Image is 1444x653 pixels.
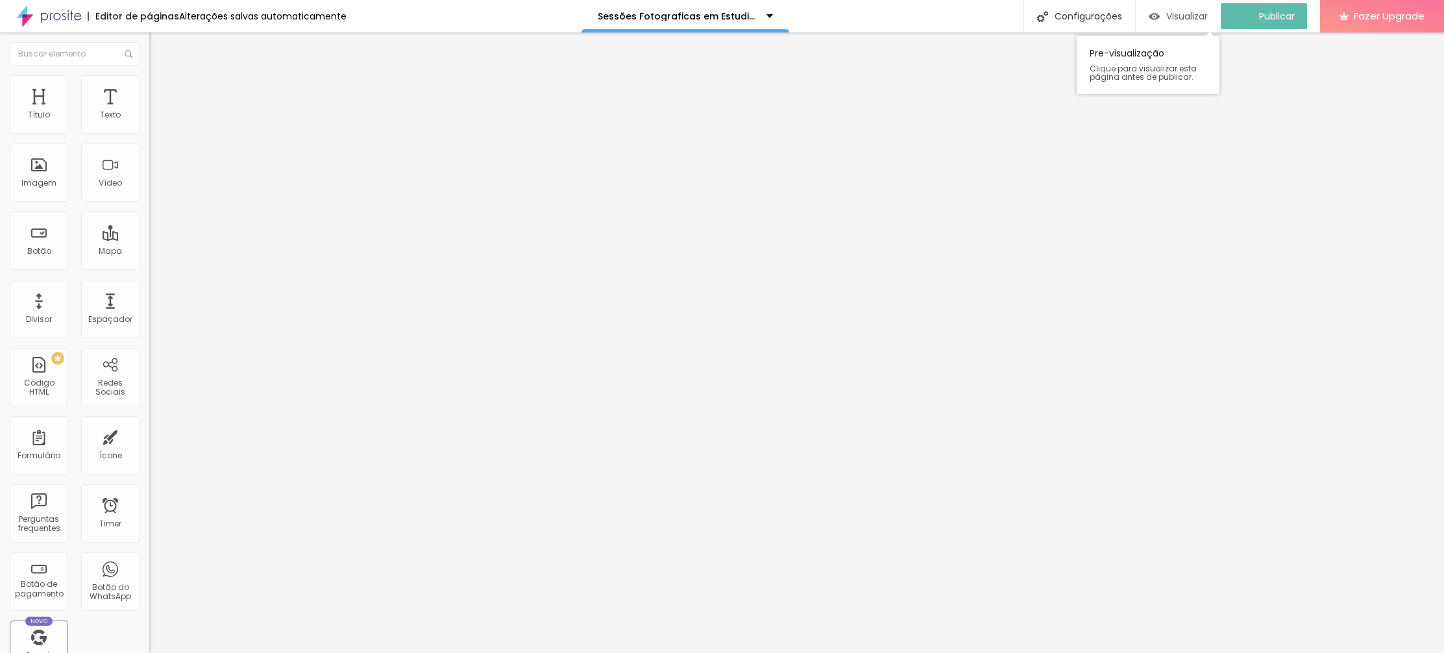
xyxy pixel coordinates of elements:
[1166,11,1208,21] span: Visualizar
[25,617,53,626] div: Novo
[100,110,121,119] div: Texto
[88,315,132,324] div: Espaçador
[13,580,64,598] div: Botão de pagamento
[1149,11,1160,22] img: view-1.svg
[99,247,122,256] div: Mapa
[88,12,179,21] div: Editor de páginas
[1136,3,1221,29] button: Visualizar
[27,247,51,256] div: Botão
[598,12,757,21] p: Sessões Fotograficas em Estudio Cores
[125,50,132,58] img: Icone
[179,12,347,21] div: Alterações salvas automaticamente
[99,179,122,188] div: Vídeo
[21,179,56,188] div: Imagem
[28,110,50,119] div: Título
[84,378,136,397] div: Redes Sociais
[13,378,64,397] div: Código HTML
[10,42,140,66] input: Buscar elemento
[1090,64,1206,81] span: Clique para visualizar esta página antes de publicar.
[26,315,52,324] div: Divisor
[18,451,60,460] div: Formulário
[1037,11,1048,22] img: Icone
[1221,3,1307,29] button: Publicar
[84,583,136,602] div: Botão do WhatsApp
[1354,10,1425,21] span: Fazer Upgrade
[1259,11,1295,21] span: Publicar
[99,519,121,528] div: Timer
[1077,36,1219,94] div: Pre-visualização
[149,32,1444,653] iframe: Editor
[99,451,122,460] div: Ícone
[13,515,64,534] div: Perguntas frequentes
